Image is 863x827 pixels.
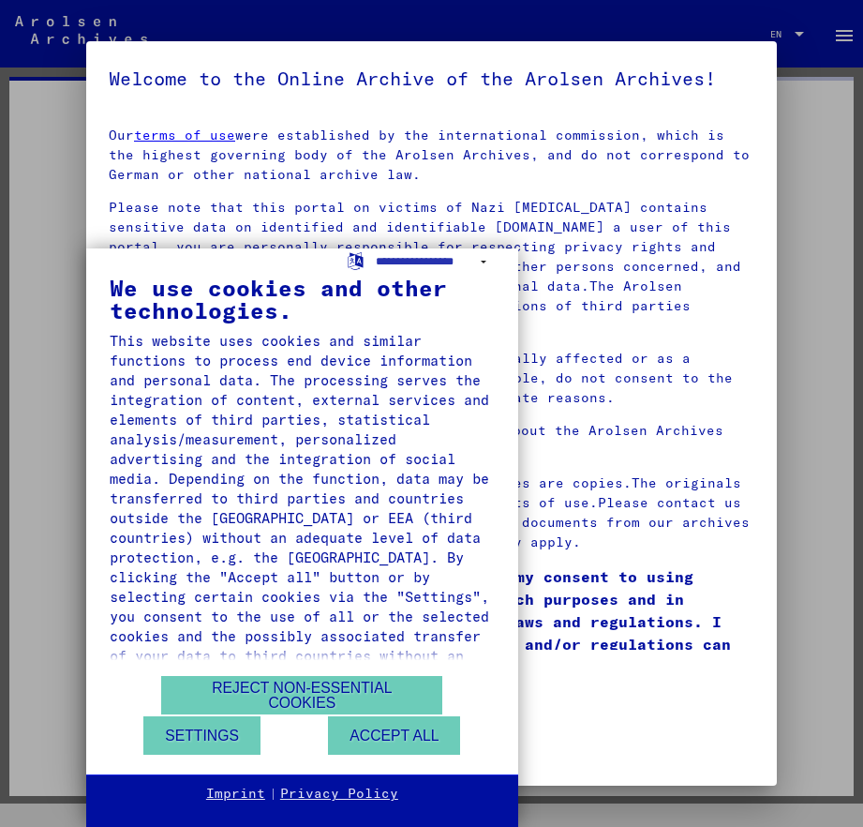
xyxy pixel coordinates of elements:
[328,716,460,755] button: Accept all
[280,785,398,804] a: Privacy Policy
[143,716,260,755] button: Settings
[161,676,442,714] button: Reject non-essential cookies
[110,331,495,685] div: This website uses cookies and similar functions to process end device information and personal da...
[206,785,265,804] a: Imprint
[110,277,495,322] div: We use cookies and other technologies.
